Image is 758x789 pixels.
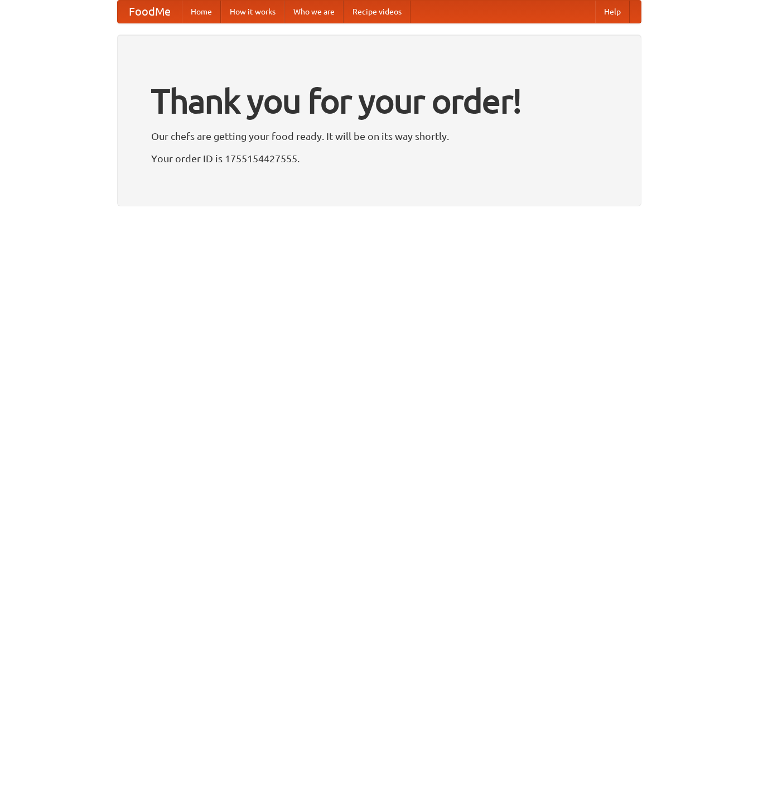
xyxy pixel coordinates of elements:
a: How it works [221,1,284,23]
a: Recipe videos [344,1,411,23]
a: Help [595,1,630,23]
p: Your order ID is 1755154427555. [151,150,607,167]
a: FoodMe [118,1,182,23]
p: Our chefs are getting your food ready. It will be on its way shortly. [151,128,607,144]
a: Who we are [284,1,344,23]
h1: Thank you for your order! [151,74,607,128]
a: Home [182,1,221,23]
